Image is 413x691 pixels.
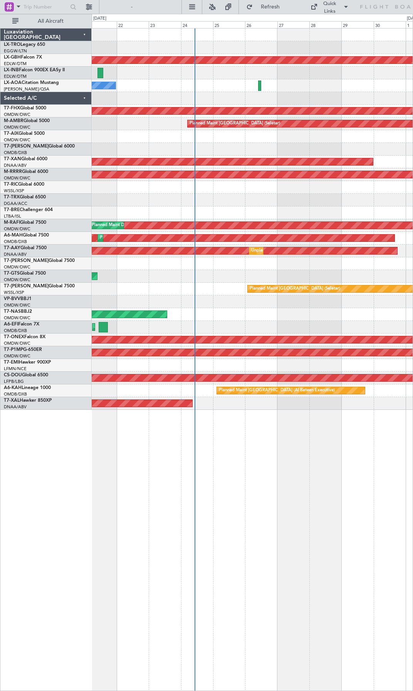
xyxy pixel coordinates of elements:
a: OMDB/DXB [4,150,27,156]
a: T7-[PERSON_NAME]Global 6000 [4,144,75,149]
a: WSSL/XSP [4,188,24,194]
span: Refresh [254,4,287,10]
a: T7-NASBBJ2 [4,309,32,314]
span: LX-AOA [4,81,22,85]
a: T7-P1MPG-650ER [4,347,42,352]
span: T7-BRE [4,208,20,212]
div: Planned Maint [GEOGRAPHIC_DATA] ([GEOGRAPHIC_DATA] Intl) [100,232,228,244]
a: LFMN/NCE [4,366,27,372]
a: OMDW/DWC [4,226,30,232]
div: Planned Maint [GEOGRAPHIC_DATA] (Seletar) [250,283,340,295]
span: T7-AAY [4,246,20,250]
div: [DATE] [93,15,106,22]
span: T7-TRX [4,195,20,200]
button: All Aircraft [8,15,84,27]
div: 24 [181,21,213,28]
a: T7-[PERSON_NAME]Global 7500 [4,284,75,288]
a: T7-EMIHawker 900XP [4,360,51,365]
span: LX-INB [4,68,19,72]
div: 21 [85,21,117,28]
a: LX-GBHFalcon 7X [4,55,42,60]
a: T7-ONEXFalcon 8X [4,335,45,339]
a: OMDB/DXB [4,391,27,397]
div: 28 [309,21,341,28]
a: LFPB/LBG [4,379,24,384]
span: T7-XAN [4,157,21,161]
a: OMDB/DXB [4,239,27,245]
a: OMDW/DWC [4,137,30,143]
button: Quick Links [307,1,353,13]
a: A6-MAHGlobal 7500 [4,233,49,238]
a: DNAA/ABV [4,404,27,410]
a: T7-BREChallenger 604 [4,208,53,212]
button: Refresh [243,1,289,13]
a: T7-XANGlobal 6000 [4,157,47,161]
span: CS-DOU [4,373,22,377]
a: A6-KAHLineage 1000 [4,386,51,390]
span: All Aircraft [20,18,81,24]
a: DNAA/ABV [4,163,27,168]
a: DNAA/ABV [4,252,27,257]
a: EDLW/DTM [4,61,27,67]
a: T7-GTSGlobal 7500 [4,271,46,276]
a: LX-AOACitation Mustang [4,81,59,85]
div: Planned Maint [GEOGRAPHIC_DATA] (Al Bateen Executive) [219,385,335,396]
span: T7-NAS [4,309,21,314]
div: Planned Maint [GEOGRAPHIC_DATA] (Seletar) [190,118,280,129]
a: T7-XALHawker 850XP [4,398,52,403]
span: T7-[PERSON_NAME] [4,284,49,288]
span: LX-GBH [4,55,21,60]
a: LX-TROLegacy 650 [4,42,45,47]
a: CS-DOUGlobal 6500 [4,373,48,377]
a: VP-BVVBBJ1 [4,297,32,301]
span: T7-RIC [4,182,18,187]
span: T7-AIX [4,131,18,136]
a: OMDW/DWC [4,277,30,283]
span: T7-P1MP [4,347,23,352]
a: OMDW/DWC [4,175,30,181]
a: OMDW/DWC [4,124,30,130]
div: 25 [213,21,245,28]
a: OMDW/DWC [4,353,30,359]
div: 30 [374,21,406,28]
span: T7-GTS [4,271,20,276]
a: T7-FHXGlobal 5000 [4,106,46,111]
div: 26 [245,21,277,28]
a: T7-RICGlobal 6000 [4,182,44,187]
a: LTBA/ISL [4,213,21,219]
span: M-AMBR [4,119,24,123]
span: T7-[PERSON_NAME] [4,144,49,149]
a: OMDW/DWC [4,315,30,321]
span: A6-KAH [4,386,22,390]
span: T7-XAL [4,398,20,403]
div: 29 [341,21,373,28]
a: T7-AIXGlobal 5000 [4,131,45,136]
a: M-RAFIGlobal 7500 [4,220,46,225]
a: LX-INBFalcon 900EX EASy II [4,68,65,72]
a: OMDW/DWC [4,302,30,308]
a: OMDW/DWC [4,264,30,270]
a: T7-TRXGlobal 6500 [4,195,46,200]
a: EDLW/DTM [4,74,27,79]
a: OMDW/DWC [4,340,30,346]
a: A6-EFIFalcon 7X [4,322,39,327]
span: T7-ONEX [4,335,24,339]
a: T7-AAYGlobal 7500 [4,246,47,250]
input: Trip Number [24,1,68,13]
span: T7-FHX [4,106,20,111]
span: M-RAFI [4,220,20,225]
span: M-RRRR [4,169,22,174]
span: VP-BVV [4,297,20,301]
a: M-AMBRGlobal 5000 [4,119,50,123]
div: AOG Maint [94,321,117,333]
span: A6-MAH [4,233,23,238]
a: WSSL/XSP [4,290,24,295]
div: Unplanned Maint [GEOGRAPHIC_DATA] (Al Maktoum Intl) [251,245,365,257]
a: EGGW/LTN [4,48,27,54]
div: 23 [149,21,181,28]
span: T7-EMI [4,360,19,365]
a: DGAA/ACC [4,201,27,206]
div: 27 [277,21,309,28]
span: T7-[PERSON_NAME] [4,258,49,263]
a: [PERSON_NAME]/QSA [4,86,49,92]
